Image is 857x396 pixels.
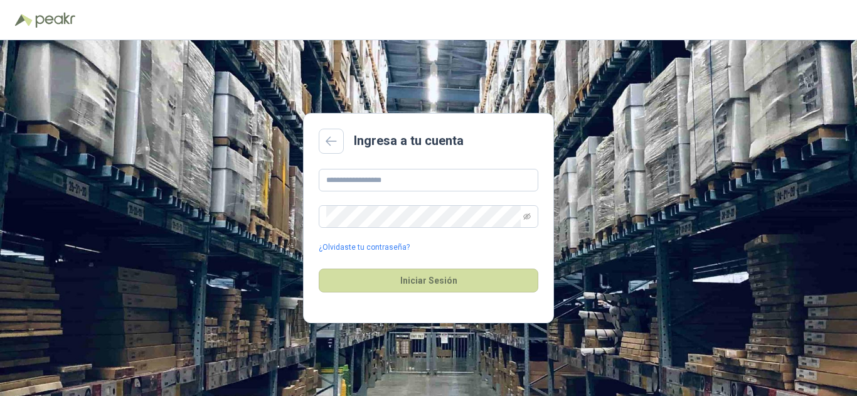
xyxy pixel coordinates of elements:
a: ¿Olvidaste tu contraseña? [319,242,410,254]
span: eye-invisible [523,213,531,220]
button: Iniciar Sesión [319,269,538,292]
img: Logo [15,14,33,26]
h2: Ingresa a tu cuenta [354,131,464,151]
img: Peakr [35,13,75,28]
